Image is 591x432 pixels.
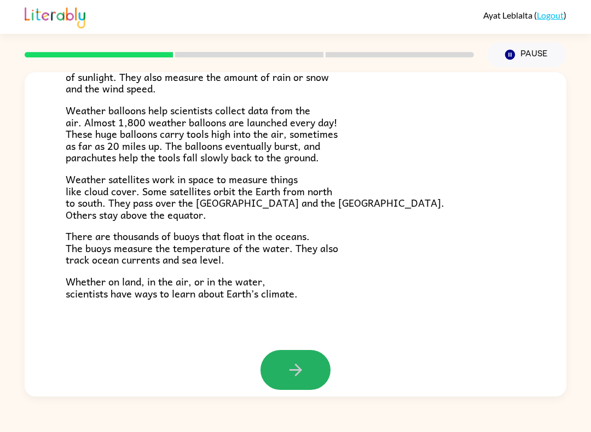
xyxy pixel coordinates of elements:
[66,102,338,165] span: Weather balloons help scientists collect data from the air. Almost 1,800 weather balloons are lau...
[483,10,566,20] div: ( )
[66,171,444,223] span: Weather satellites work in space to measure things like cloud cover. Some satellites orbit the Ea...
[537,10,564,20] a: Logout
[483,10,534,20] span: Ayat Leblalta
[66,273,298,301] span: Whether on land, in the air, or in the water, scientists have ways to learn about Earth’s climate.
[487,42,566,67] button: Pause
[25,4,85,28] img: Literably
[66,228,338,267] span: There are thousands of buoys that float in the oceans. The buoys measure the temperature of the w...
